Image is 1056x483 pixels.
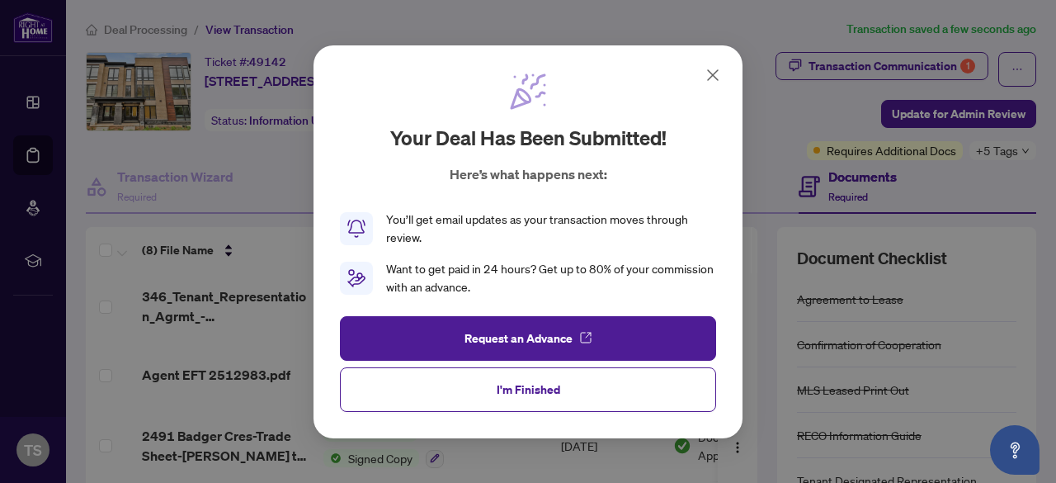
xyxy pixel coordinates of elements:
[386,211,716,247] div: You’ll get email updates as your transaction moves through review.
[497,376,560,402] span: I'm Finished
[340,315,716,360] button: Request an Advance
[340,367,716,411] button: I'm Finished
[386,260,716,296] div: Want to get paid in 24 hours? Get up to 80% of your commission with an advance.
[464,324,573,351] span: Request an Advance
[390,125,667,151] h2: Your deal has been submitted!
[990,425,1039,475] button: Open asap
[450,164,607,184] p: Here’s what happens next:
